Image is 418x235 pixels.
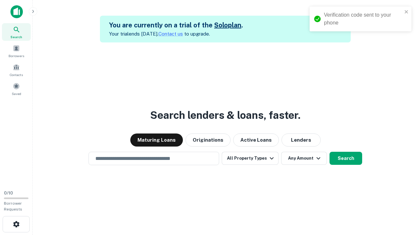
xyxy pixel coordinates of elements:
[130,133,183,147] button: Maturing Loans
[4,191,13,196] span: 0 / 10
[10,5,23,18] img: capitalize-icon.png
[222,152,279,165] button: All Property Types
[404,9,409,15] button: close
[12,91,21,96] span: Saved
[158,31,183,37] a: Contact us
[8,53,24,58] span: Borrowers
[324,11,402,27] div: Verification code sent to your phone
[385,183,418,214] iframe: Chat Widget
[2,80,31,98] a: Saved
[10,34,22,39] span: Search
[2,61,31,79] a: Contacts
[150,107,300,123] h3: Search lenders & loans, faster.
[330,152,362,165] button: Search
[233,133,279,147] button: Active Loans
[4,201,22,211] span: Borrower Requests
[2,42,31,60] a: Borrowers
[2,23,31,41] a: Search
[109,20,243,30] h5: You are currently on a trial of the .
[185,133,231,147] button: Originations
[281,152,327,165] button: Any Amount
[214,21,241,29] a: Soloplan
[109,30,243,38] p: Your trial ends [DATE]. to upgrade.
[281,133,321,147] button: Lenders
[10,72,23,77] span: Contacts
